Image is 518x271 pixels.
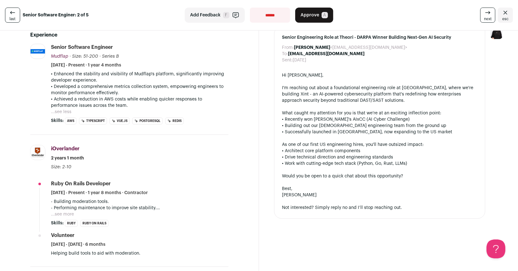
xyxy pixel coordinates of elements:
[99,53,101,60] span: ·
[51,155,84,161] span: 2 years 1 month
[51,241,105,248] span: [DATE] - [DATE] · 6 months
[190,12,221,18] span: Add Feedback
[31,49,45,54] img: 210b3fc0ece1b704701eb7c35fcce20f644ae253c7ad5a1326b3ac94b5a802f7.jpg
[51,199,228,205] p: - Building moderation tools.
[322,12,328,18] span: A
[51,96,228,109] p: • Achieved a reduction in AWS costs while enabling quicker responses to performance issues across...
[288,52,364,56] b: [EMAIL_ADDRESS][DOMAIN_NAME]
[293,57,306,63] dd: [DATE]
[51,44,113,51] div: Senior Software Engineer
[51,118,64,124] span: Skills:
[51,205,228,211] p: - Performing maintenance to improve site stability.
[102,54,119,59] span: Series B
[480,8,495,23] a: next
[79,118,107,124] li: TypeScript
[223,12,229,18] span: F
[31,145,45,160] img: 758ad550ee92c1c7d8131691871f4ac3d6c579fb696afa8e0278c6b5508b1748.jpg
[51,232,75,239] div: Volunteer
[282,72,477,211] div: Hi [PERSON_NAME], I'm reaching out about a foundational engineering role at [GEOGRAPHIC_DATA], wh...
[295,8,333,23] button: Approve A
[70,54,98,59] span: · Size: 51-200
[502,16,509,21] span: esc
[51,211,74,217] button: ...see more
[65,118,76,124] li: AWS
[51,146,80,151] span: iOverlander
[490,26,503,39] img: 9240684-medium_jpg
[80,220,109,227] li: Ruby on Rails
[51,250,228,257] p: Helping build tools to aid with moderation.
[301,12,319,18] span: Approve
[51,54,68,59] span: Mudflap
[51,180,111,187] div: Ruby on Rails Developer
[165,118,184,124] li: Redis
[294,44,407,51] dd: <[EMAIL_ADDRESS][DOMAIN_NAME]>
[51,165,71,169] span: Size: 2-10
[65,220,78,227] li: Ruby
[51,220,64,226] span: Skills:
[282,51,288,57] dt: To:
[23,12,89,18] strong: Senior Software Enginer: 2 of 5
[30,31,228,39] h2: Experience
[185,8,245,23] button: Add Feedback F
[282,34,477,41] span: Senior Engineering Role at Theori - DARPA Winner Building Next-Gen AI Security
[51,190,148,196] span: [DATE] - Present · 1 year 8 months · Contractor
[282,57,293,63] dt: Sent:
[10,16,16,21] span: last
[484,16,492,21] span: next
[487,239,505,258] iframe: Help Scout Beacon - Open
[5,8,20,23] a: last
[110,118,130,124] li: Vue.js
[498,8,513,23] a: Close
[294,45,330,50] b: [PERSON_NAME]
[51,84,228,96] p: • Developed a comprehensive metrics collection system, empowering engineers to monitor performanc...
[51,62,121,68] span: [DATE] - Present · 1 year 4 months
[51,71,228,84] p: • Enhanced the stability and visibility of Mudflap's platform, significantly improving developer ...
[282,44,294,51] dt: From:
[132,118,163,124] li: PostgreSQL
[51,109,71,115] button: ...see less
